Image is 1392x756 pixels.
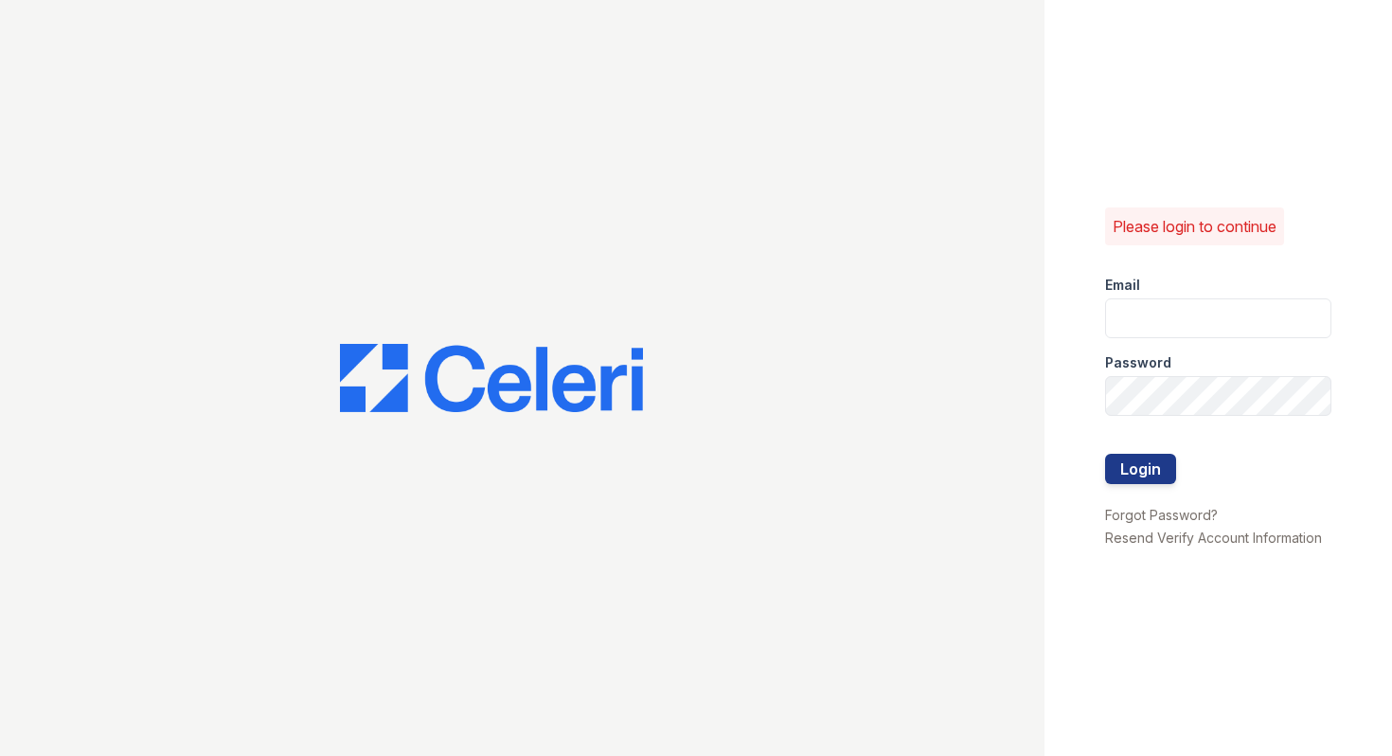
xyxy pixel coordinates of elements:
[1105,276,1140,295] label: Email
[340,344,643,412] img: CE_Logo_Blue-a8612792a0a2168367f1c8372b55b34899dd931a85d93a1a3d3e32e68fde9ad4.png
[1105,454,1176,484] button: Login
[1105,530,1322,546] a: Resend Verify Account Information
[1105,353,1171,372] label: Password
[1105,507,1218,523] a: Forgot Password?
[1113,215,1276,238] p: Please login to continue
